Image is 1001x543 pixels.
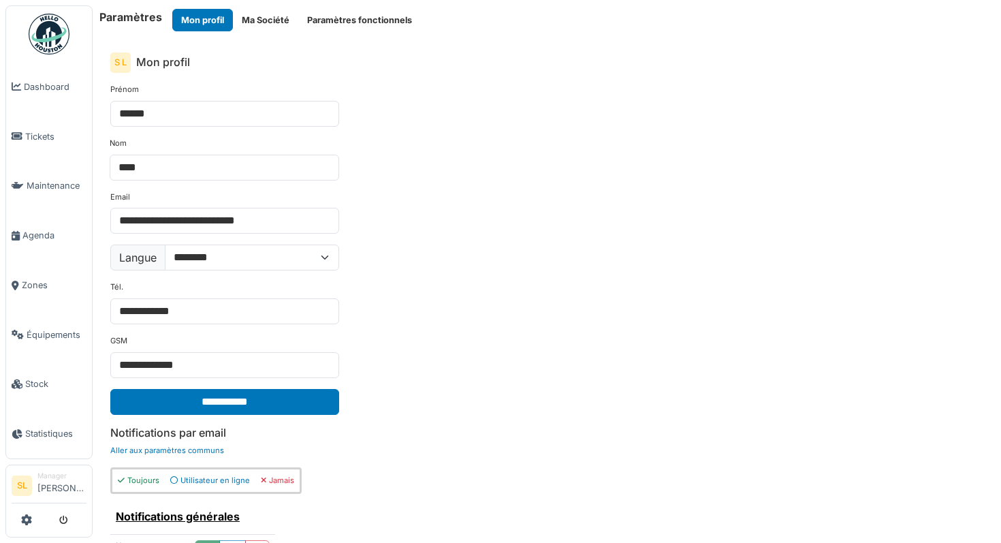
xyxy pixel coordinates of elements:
[6,161,92,211] a: Maintenance
[6,310,92,360] a: Équipements
[99,11,162,24] h6: Paramètres
[22,229,86,242] span: Agenda
[22,279,86,292] span: Zones
[110,191,130,203] label: Email
[6,211,92,260] a: Agenda
[110,52,131,73] div: S L
[37,471,86,500] li: [PERSON_NAME]
[29,14,69,55] img: Badge_color-CXgf-gQk.svg
[6,360,92,409] a: Stock
[298,9,421,31] button: Paramètres fonctionnels
[233,9,298,31] button: Ma Société
[24,80,86,93] span: Dashboard
[172,9,233,31] button: Mon profil
[37,471,86,481] div: Manager
[261,475,294,486] div: Jamais
[25,130,86,143] span: Tickets
[12,476,32,496] li: SL
[110,245,165,270] label: Langue
[27,328,86,341] span: Équipements
[27,179,86,192] span: Maintenance
[110,138,127,149] label: Nom
[6,409,92,459] a: Statistiques
[118,475,159,486] div: Toujours
[6,260,92,310] a: Zones
[116,510,270,523] h6: Notifications générales
[6,112,92,161] a: Tickets
[25,377,86,390] span: Stock
[110,446,224,455] a: Aller aux paramètres communs
[110,84,139,95] label: Prénom
[110,335,127,347] label: GSM
[25,427,86,440] span: Statistiques
[6,62,92,112] a: Dashboard
[136,56,190,69] h6: Mon profil
[12,471,86,503] a: SL Manager[PERSON_NAME]
[110,281,123,293] label: Tél.
[170,475,250,486] div: Utilisateur en ligne
[110,426,983,439] h6: Notifications par email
